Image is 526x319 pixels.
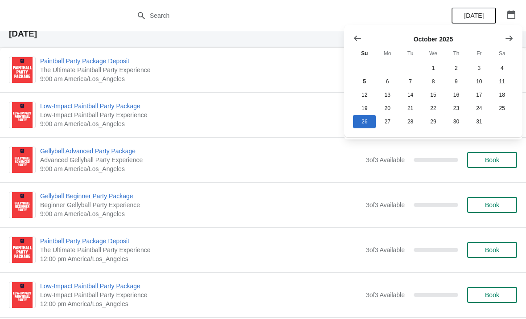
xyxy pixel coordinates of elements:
[399,75,422,88] button: Tuesday October 7 2025
[485,291,499,299] span: Book
[452,8,496,24] button: [DATE]
[485,201,499,209] span: Book
[12,102,33,128] img: Low-Impact Paintball Party Package | Low-Impact Paintball Party Experience | 9:00 am America/Los_...
[349,30,366,46] button: Show previous month, September 2025
[491,61,514,75] button: Saturday October 4 2025
[12,282,33,308] img: Low-Impact Paintball Party Package | Low-Impact Paintball Party Experience | 12:00 pm America/Los...
[467,242,517,258] button: Book
[491,75,514,88] button: Saturday October 11 2025
[40,164,362,173] span: 9:00 am America/Los_Angeles
[468,61,490,75] button: Friday October 3 2025
[12,192,33,218] img: Gellyball Beginner Party Package | Beginner Gellyball Party Experience | 9:00 am America/Los_Angeles
[353,45,376,61] th: Sunday
[491,88,514,102] button: Saturday October 18 2025
[40,74,362,83] span: 9:00 am America/Los_Angeles
[12,57,33,83] img: Paintball Party Package Deposit | The Ultimate Paintball Party Experience | 9:00 am America/Los_A...
[445,102,468,115] button: Thursday October 23 2025
[40,209,362,218] span: 9:00 am America/Los_Angeles
[366,201,405,209] span: 3 of 3 Available
[445,75,468,88] button: Thursday October 9 2025
[467,197,517,213] button: Book
[468,75,490,88] button: Friday October 10 2025
[445,45,468,61] th: Thursday
[468,115,490,128] button: Friday October 31 2025
[399,88,422,102] button: Tuesday October 14 2025
[445,115,468,128] button: Thursday October 30 2025
[40,147,362,155] span: Gellyball Advanced Party Package
[40,254,362,263] span: 12:00 pm America/Los_Angeles
[40,155,362,164] span: Advanced Gellyball Party Experience
[399,115,422,128] button: Tuesday October 28 2025
[40,65,362,74] span: The Ultimate Paintball Party Experience
[9,29,517,38] h2: [DATE]
[40,282,362,290] span: Low-Impact Paintball Party Package
[40,200,362,209] span: Beginner Gellyball Party Experience
[12,237,33,263] img: Paintball Party Package Deposit | The Ultimate Paintball Party Experience | 12:00 pm America/Los_...
[40,290,362,299] span: Low-Impact Paintball Party Experience
[399,102,422,115] button: Tuesday October 21 2025
[422,88,444,102] button: Wednesday October 15 2025
[468,102,490,115] button: Friday October 24 2025
[353,88,376,102] button: Sunday October 12 2025
[491,45,514,61] th: Saturday
[464,12,484,19] span: [DATE]
[40,299,362,308] span: 12:00 pm America/Los_Angeles
[353,115,376,128] button: Sunday October 26 2025
[501,30,517,46] button: Show next month, November 2025
[40,119,362,128] span: 9:00 am America/Los_Angeles
[468,88,490,102] button: Friday October 17 2025
[353,75,376,88] button: Today Sunday October 5 2025
[149,8,394,24] input: Search
[40,245,362,254] span: The Ultimate Paintball Party Experience
[353,102,376,115] button: Sunday October 19 2025
[422,102,444,115] button: Wednesday October 22 2025
[399,45,422,61] th: Tuesday
[40,102,362,110] span: Low-Impact Paintball Party Package
[12,147,33,173] img: Gellyball Advanced Party Package | Advanced Gellyball Party Experience | 9:00 am America/Los_Angeles
[485,156,499,164] span: Book
[376,88,399,102] button: Monday October 13 2025
[485,246,499,254] span: Book
[376,45,399,61] th: Monday
[366,156,405,164] span: 3 of 3 Available
[366,246,405,254] span: 3 of 3 Available
[40,110,362,119] span: Low-Impact Paintball Party Experience
[422,115,444,128] button: Wednesday October 29 2025
[376,75,399,88] button: Monday October 6 2025
[376,102,399,115] button: Monday October 20 2025
[422,75,444,88] button: Wednesday October 8 2025
[468,45,490,61] th: Friday
[366,291,405,299] span: 3 of 3 Available
[40,237,362,245] span: Paintball Party Package Deposit
[491,102,514,115] button: Saturday October 25 2025
[445,61,468,75] button: Thursday October 2 2025
[467,152,517,168] button: Book
[467,287,517,303] button: Book
[422,61,444,75] button: Wednesday October 1 2025
[422,45,444,61] th: Wednesday
[40,57,362,65] span: Paintball Party Package Deposit
[445,88,468,102] button: Thursday October 16 2025
[376,115,399,128] button: Monday October 27 2025
[40,192,362,200] span: Gellyball Beginner Party Package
